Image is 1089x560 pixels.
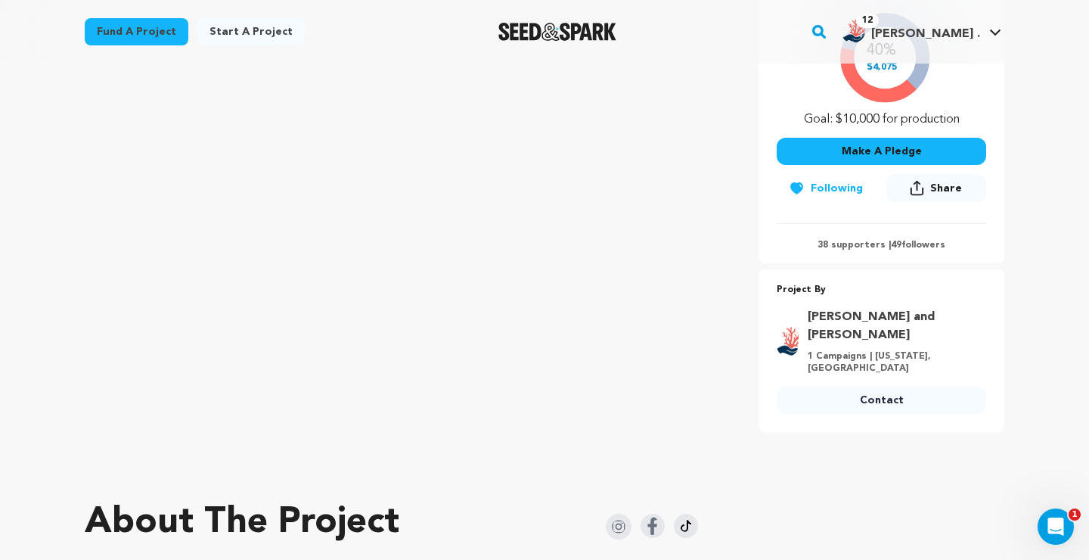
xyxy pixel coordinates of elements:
a: Alyson Larson .'s Profile [838,16,1004,43]
p: 1 Campaigns | [US_STATE], [GEOGRAPHIC_DATA] [808,350,977,375]
img: Seed&Spark Tiktok Icon [674,514,698,538]
button: Make A Pledge [777,138,986,165]
img: Seed&Spark Logo Dark Mode [498,23,617,41]
a: Fund a project [85,18,188,45]
img: 7ffd7e075efa99aa.png [777,326,799,356]
button: Share [886,174,986,202]
p: Project By [777,282,986,299]
span: [PERSON_NAME] . [871,28,980,40]
img: Seed&Spark Instagram Icon [606,514,631,540]
div: Alyson Larson .'s Profile [841,19,980,43]
span: Share [930,181,962,196]
img: Seed&Spark Facebook Icon [641,514,665,538]
iframe: Intercom live chat [1038,509,1074,545]
span: 1 [1069,509,1081,521]
a: Contact [777,387,986,414]
a: Goto Alyson Larson and Natalie van Hoose profile [808,308,977,344]
h1: About The Project [85,505,399,541]
span: Alyson Larson .'s Profile [838,16,1004,48]
span: Share [886,174,986,208]
span: 12 [856,13,879,28]
span: 49 [891,241,901,250]
p: 38 supporters | followers [777,239,986,251]
a: Seed&Spark Homepage [498,23,617,41]
button: Following [777,175,875,202]
img: 7ffd7e075efa99aa.png [841,19,865,43]
a: Start a project [197,18,305,45]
